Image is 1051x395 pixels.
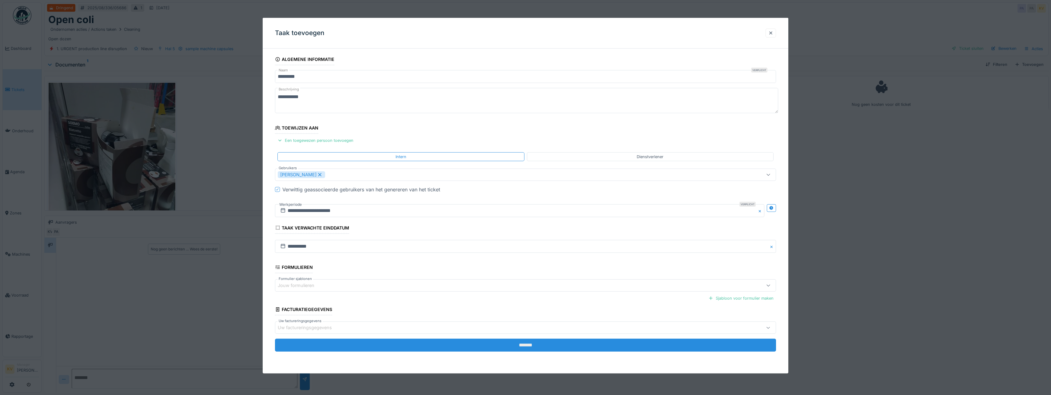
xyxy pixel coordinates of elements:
[275,223,349,234] div: Taak verwachte einddatum
[279,201,302,208] label: Werkperiode
[275,29,324,37] h3: Taak toevoegen
[275,305,332,315] div: Facturatiegegevens
[278,324,340,331] div: Uw factureringsgegevens
[278,282,323,289] div: Jouw formulieren
[275,136,356,145] div: Een toegewezen persoon toevoegen
[637,154,663,159] div: Dienstverlener
[278,171,325,178] div: [PERSON_NAME]
[282,186,440,193] div: Verwittig geassocieerde gebruikers van het genereren van het ticket
[275,55,334,65] div: Algemene informatie
[277,86,300,93] label: Beschrijving
[769,240,776,253] button: Close
[751,68,767,73] div: Verplicht
[277,166,298,171] label: Gebruikers
[277,318,323,324] label: Uw factureringsgegevens
[277,276,313,281] label: Formulier sjablonen
[706,294,776,302] div: Sjabloon voor formulier maken
[275,263,313,273] div: Formulieren
[277,68,289,73] label: Naam
[275,123,318,134] div: Toewijzen aan
[396,154,406,159] div: Intern
[758,204,764,217] button: Close
[739,202,756,207] div: Verplicht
